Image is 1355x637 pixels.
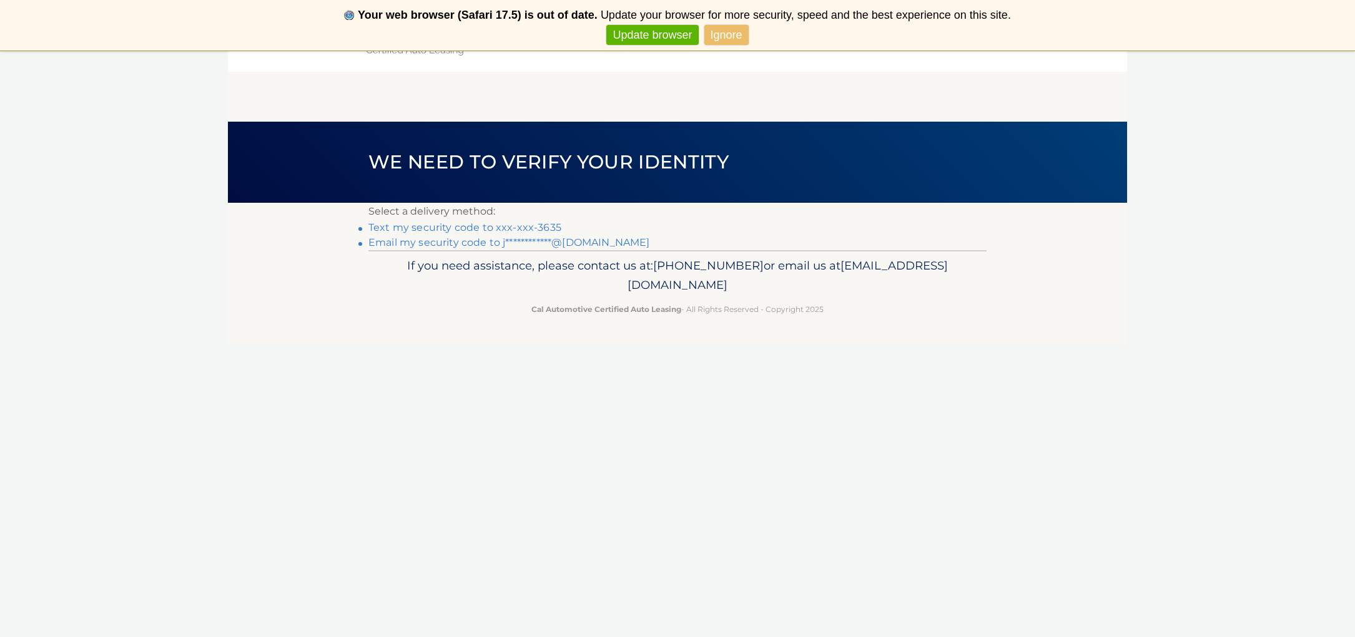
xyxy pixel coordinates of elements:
[377,256,978,296] p: If you need assistance, please contact us at: or email us at
[377,303,978,316] p: - All Rights Reserved - Copyright 2025
[368,221,561,233] a: Text my security code to xxx-xxx-3635
[601,9,1011,21] span: Update your browser for more security, speed and the best experience on this site.
[606,25,698,46] a: Update browser
[368,150,729,173] span: We need to verify your identity
[704,25,749,46] a: Ignore
[531,304,681,314] strong: Cal Automotive Certified Auto Leasing
[653,258,764,273] span: [PHONE_NUMBER]
[358,9,598,21] b: Your web browser (Safari 17.5) is out of date.
[368,203,987,220] p: Select a delivery method:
